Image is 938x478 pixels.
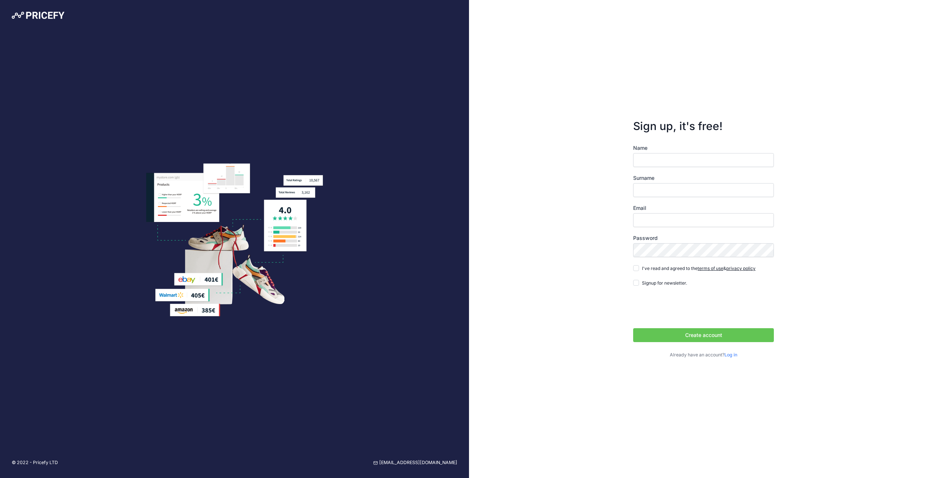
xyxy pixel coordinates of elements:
h3: Sign up, it's free! [633,119,774,133]
button: Create account [633,328,774,342]
label: Surname [633,174,774,182]
a: [EMAIL_ADDRESS][DOMAIN_NAME] [373,459,457,466]
a: privacy policy [726,266,756,271]
span: Signup for newsletter. [642,280,687,286]
img: Pricefy [12,12,64,19]
a: terms of use [698,266,723,271]
label: Password [633,234,774,242]
iframe: reCAPTCHA [633,294,745,322]
label: Name [633,144,774,152]
p: © 2022 - Pricefy LTD [12,459,58,466]
label: Email [633,204,774,212]
span: I've read and agreed to the & [642,266,756,271]
a: Log in [724,352,737,357]
p: Already have an account? [633,352,774,359]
